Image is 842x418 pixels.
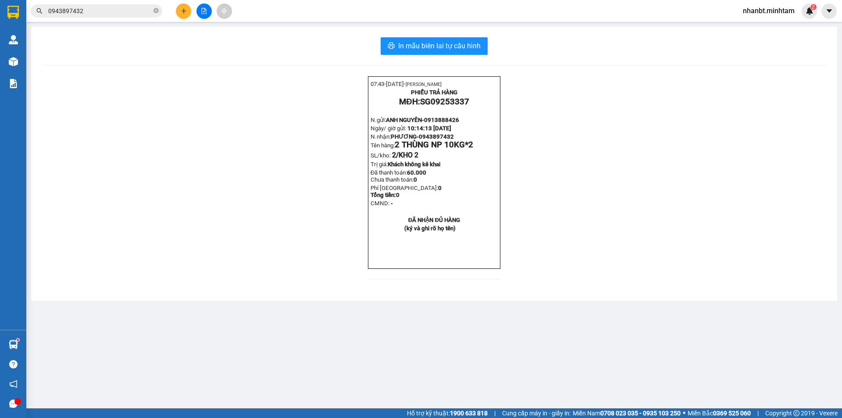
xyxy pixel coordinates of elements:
img: warehouse-icon [9,35,18,44]
span: 07:43- [371,81,442,87]
span: SG09253337 [420,97,469,107]
span: In mẫu biên lai tự cấu hình [398,40,481,51]
span: close-circle [153,8,159,13]
span: nhanbt.minhtam [736,5,802,16]
span: 0943897432 [419,133,454,140]
button: caret-down [821,4,837,19]
span: Phí [GEOGRAPHIC_DATA]: [371,185,442,198]
strong: 0369 525 060 [713,410,751,417]
span: plus [181,8,187,14]
span: [PERSON_NAME] [406,82,442,87]
img: icon-new-feature [806,7,813,15]
img: solution-icon [9,79,18,88]
button: file-add [196,4,212,19]
span: PHƯƠNG- [23,55,51,61]
span: N.gửi: [3,39,91,46]
span: Miền Nam [573,408,681,418]
span: copyright [793,410,799,416]
span: ANH NGUYÊN- [386,117,459,123]
span: ⚪️ [683,411,685,415]
span: file-add [201,8,207,14]
span: 0 [396,192,400,198]
strong: PHIẾU TRẢ HÀNG [411,89,457,96]
strong: ĐÃ NHẬN ĐỦ HÀNG [408,217,460,223]
button: printerIn mẫu biên lai tự cấu hình [381,37,488,55]
span: 0943897432 [51,55,86,61]
span: aim [221,8,227,14]
strong: (ký và ghi rõ họ tên) [404,225,456,232]
sup: 2 [810,4,817,10]
span: Ngày/ giờ gửi: [3,47,38,54]
span: caret-down [825,7,833,15]
span: 0913888426 [424,117,459,123]
span: 0 [414,176,417,183]
sup: 1 [17,339,19,341]
span: 60.000 [407,169,426,176]
button: plus [176,4,191,19]
span: Tên hàng: [371,142,473,149]
span: notification [9,380,18,388]
strong: 1900 633 818 [450,410,488,417]
span: Khách không kê khai [388,161,440,168]
span: 2/ [392,151,418,159]
span: [DATE]- [18,4,74,11]
img: warehouse-icon [9,57,18,66]
span: Chưa thanh toán: [371,176,417,183]
span: 2 THÙNG NP 10KG*2 [27,61,105,71]
strong: PHIẾU TRẢ HÀNG [43,12,89,18]
span: CMND: [371,200,389,207]
span: Miền Bắc [688,408,751,418]
span: PHƯƠNG- [391,133,419,140]
span: N.nhận: [371,133,454,140]
span: Trị giá: [371,161,388,168]
span: 2 [812,4,815,10]
span: close-circle [153,7,159,15]
span: | [757,408,759,418]
span: Ngày/ giờ gửi: [371,125,406,132]
span: | [494,408,496,418]
strong: 0 [371,185,442,198]
span: N.nhận: [3,55,86,61]
span: 07:43- [3,4,74,11]
img: logo-vxr [7,6,19,19]
span: message [9,400,18,408]
span: search [36,8,43,14]
span: ANH NGUYÊN- [18,39,91,46]
span: N.gửi: [371,117,459,123]
span: - [391,200,393,207]
span: [DATE]- [386,81,442,87]
span: 2 THÙNG NP 10KG*2 [395,140,473,150]
span: SG09253337 [52,20,101,29]
span: SL/kho: [371,152,391,159]
img: warehouse-icon [9,340,18,349]
span: question-circle [9,360,18,368]
span: [PERSON_NAME] [38,5,74,11]
span: 0913888426 [56,39,91,46]
span: Đã thanh toán: [371,169,427,183]
strong: MĐH: [31,20,100,29]
strong: 0708 023 035 - 0935 103 250 [600,410,681,417]
span: 10:14:13 [DATE] [407,125,451,132]
button: aim [217,4,232,19]
span: KHO 2 [399,151,418,159]
span: Tổng tiền: [371,192,400,198]
span: printer [388,42,395,50]
input: Tìm tên, số ĐT hoặc mã đơn [48,6,152,16]
strong: MĐH: [399,97,469,107]
span: 10:14:13 [DATE] [39,47,83,54]
span: Cung cấp máy in - giấy in: [502,408,571,418]
span: Tên hàng: [3,64,105,70]
span: Hỗ trợ kỹ thuật: [407,408,488,418]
